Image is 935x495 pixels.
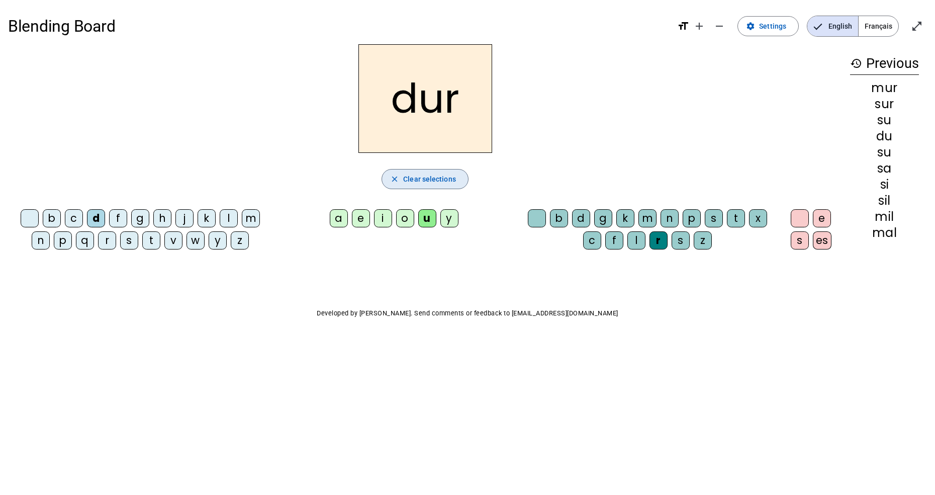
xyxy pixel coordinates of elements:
[807,16,899,37] mat-button-toggle-group: Language selection
[242,209,260,227] div: m
[859,16,898,36] span: Français
[605,231,623,250] div: f
[713,20,725,32] mat-icon: remove
[850,114,919,126] div: su
[850,98,919,110] div: sur
[220,209,238,227] div: l
[850,57,862,69] mat-icon: history
[749,209,767,227] div: x
[759,20,786,32] span: Settings
[440,209,458,227] div: y
[850,130,919,142] div: du
[705,209,723,227] div: s
[65,209,83,227] div: c
[186,231,205,250] div: w
[911,20,923,32] mat-icon: open_in_full
[231,231,249,250] div: z
[907,16,927,36] button: Enter full screen
[627,231,645,250] div: l
[689,16,709,36] button: Increase font size
[807,16,858,36] span: English
[661,209,679,227] div: n
[616,209,634,227] div: k
[8,10,669,42] h1: Blending Board
[76,231,94,250] div: q
[727,209,745,227] div: t
[638,209,657,227] div: m
[813,209,831,227] div: e
[583,231,601,250] div: c
[175,209,194,227] div: j
[677,20,689,32] mat-icon: format_size
[850,146,919,158] div: su
[694,231,712,250] div: z
[198,209,216,227] div: k
[813,231,831,250] div: es
[737,16,799,36] button: Settings
[850,162,919,175] div: sa
[382,169,469,189] button: Clear selections
[850,82,919,94] div: mur
[109,209,127,227] div: f
[32,231,50,250] div: n
[594,209,612,227] div: g
[403,173,456,185] span: Clear selections
[98,231,116,250] div: r
[131,209,149,227] div: g
[8,307,927,319] p: Developed by [PERSON_NAME]. Send comments or feedback to [EMAIL_ADDRESS][DOMAIN_NAME]
[352,209,370,227] div: e
[850,52,919,75] h3: Previous
[850,211,919,223] div: mil
[209,231,227,250] div: y
[87,209,105,227] div: d
[120,231,138,250] div: s
[791,231,809,250] div: s
[683,209,701,227] div: p
[746,22,755,31] mat-icon: settings
[850,227,919,239] div: mal
[672,231,690,250] div: s
[330,209,348,227] div: a
[374,209,392,227] div: i
[572,209,590,227] div: d
[396,209,414,227] div: o
[54,231,72,250] div: p
[153,209,171,227] div: h
[850,195,919,207] div: sil
[358,44,492,153] h2: dur
[850,179,919,191] div: si
[164,231,182,250] div: v
[693,20,705,32] mat-icon: add
[550,209,568,227] div: b
[142,231,160,250] div: t
[390,175,399,184] mat-icon: close
[649,231,668,250] div: r
[709,16,729,36] button: Decrease font size
[43,209,61,227] div: b
[418,209,436,227] div: u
